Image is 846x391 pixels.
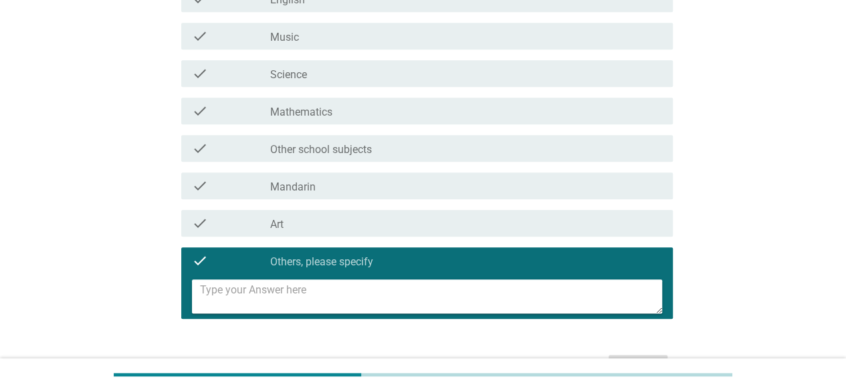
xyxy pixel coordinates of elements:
[270,218,284,231] label: Art
[270,68,307,82] label: Science
[270,106,332,119] label: Mathematics
[192,253,208,269] i: check
[270,143,372,156] label: Other school subjects
[192,66,208,82] i: check
[192,178,208,194] i: check
[192,28,208,44] i: check
[192,215,208,231] i: check
[192,140,208,156] i: check
[270,31,299,44] label: Music
[270,255,373,269] label: Others, please specify
[192,103,208,119] i: check
[270,180,316,194] label: Mandarin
